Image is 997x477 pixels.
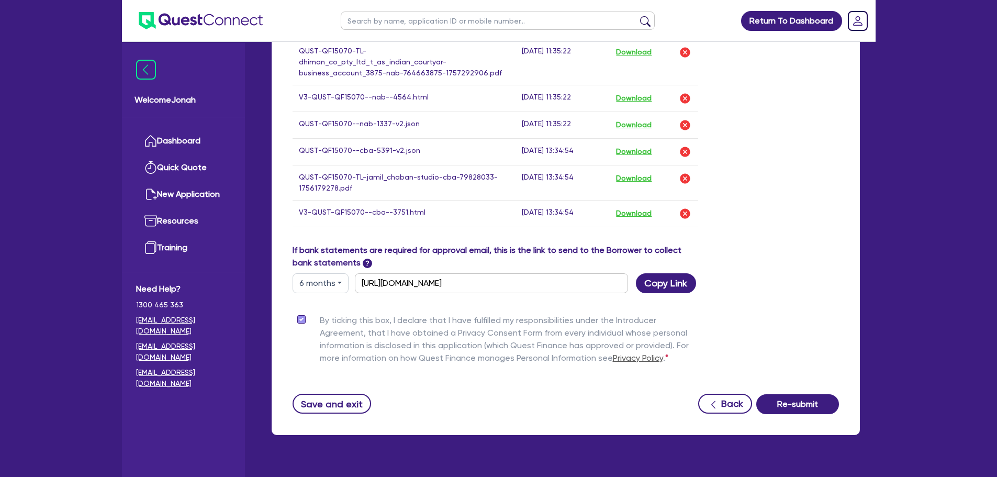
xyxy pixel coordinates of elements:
[679,46,691,59] img: delete-icon
[136,128,231,154] a: Dashboard
[293,244,699,269] label: If bank statements are required for approval email, this is the link to send to the Borrower to c...
[516,138,609,165] td: [DATE] 13:34:54
[136,60,156,80] img: icon-menu-close
[615,118,652,132] button: Download
[679,92,691,105] img: delete-icon
[844,7,871,35] a: Dropdown toggle
[136,208,231,235] a: Resources
[144,161,157,174] img: quick-quote
[293,165,516,200] td: QUST-QF15070-TL-jamil_chaban-studio-cba-79828033-1756179278.pdf
[679,207,691,220] img: delete-icon
[136,154,231,181] a: Quick Quote
[516,112,609,138] td: [DATE] 11:35:22
[144,188,157,201] img: new-application
[679,119,691,131] img: delete-icon
[516,200,609,227] td: [DATE] 13:34:54
[613,353,663,363] a: Privacy Policy
[615,92,652,105] button: Download
[698,394,752,414] button: Back
[135,94,232,106] span: Welcome Jonah
[341,12,655,30] input: Search by name, application ID or mobile number...
[136,341,231,363] a: [EMAIL_ADDRESS][DOMAIN_NAME]
[136,283,231,295] span: Need Help?
[136,181,231,208] a: New Application
[615,145,652,159] button: Download
[293,273,349,293] button: Dropdown toggle
[615,207,652,220] button: Download
[679,172,691,185] img: delete-icon
[741,11,842,31] a: Return To Dashboard
[679,146,691,158] img: delete-icon
[136,235,231,261] a: Training
[636,273,696,293] button: Copy Link
[516,85,609,112] td: [DATE] 11:35:22
[756,394,839,414] button: Re-submit
[516,39,609,85] td: [DATE] 11:35:22
[144,241,157,254] img: training
[144,215,157,227] img: resources
[293,85,516,112] td: V3-QUST-QF15070--nab--4564.html
[136,299,231,310] span: 1300 465 363
[293,394,372,414] button: Save and exit
[293,39,516,85] td: QUST-QF15070-TL-dhiman_co_pty_ltd_t_as_indian_courtyar-business_account_3875-nab-764663875-175729...
[293,112,516,138] td: QUST-QF15070--nab-1337-v2.json
[293,138,516,165] td: QUST-QF15070--cba-5391-v2.json
[136,367,231,389] a: [EMAIL_ADDRESS][DOMAIN_NAME]
[139,12,263,29] img: quest-connect-logo-blue
[516,165,609,200] td: [DATE] 13:34:54
[136,315,231,337] a: [EMAIL_ADDRESS][DOMAIN_NAME]
[615,46,652,59] button: Download
[615,172,652,185] button: Download
[320,314,699,369] label: By ticking this box, I declare that I have fulfilled my responsibilities under the Introducer Agr...
[293,200,516,227] td: V3-QUST-QF15070--cba--3751.html
[363,259,372,268] span: ?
